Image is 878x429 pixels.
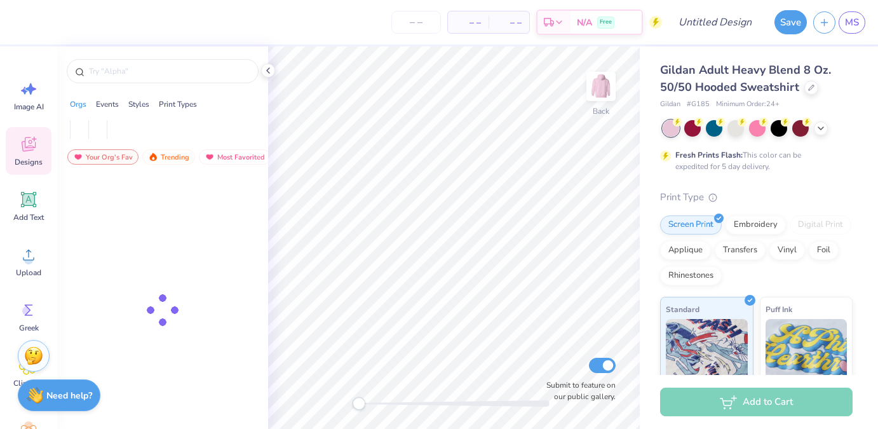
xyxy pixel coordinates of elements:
span: Image AI [14,102,44,112]
img: Puff Ink [766,319,848,383]
span: Clipart & logos [8,378,50,398]
span: N/A [577,16,592,29]
div: Most Favorited [199,149,271,165]
div: Foil [809,241,839,260]
div: Trending [142,149,195,165]
span: Free [600,18,612,27]
div: This color can be expedited for 5 day delivery. [675,149,832,172]
span: – – [456,16,481,29]
a: MS [839,11,865,34]
input: Try "Alpha" [88,65,250,78]
div: Vinyl [769,241,805,260]
div: Embroidery [726,215,786,235]
div: Rhinestones [660,266,722,285]
div: Accessibility label [353,397,365,410]
img: most_fav.gif [73,153,83,161]
span: Gildan Adult Heavy Blend 8 Oz. 50/50 Hooded Sweatshirt [660,62,831,95]
span: Minimum Order: 24 + [716,99,780,110]
span: Gildan [660,99,680,110]
div: Transfers [715,241,766,260]
img: trending.gif [148,153,158,161]
input: – – [391,11,441,34]
div: Back [593,106,609,117]
img: Back [588,74,614,99]
span: Designs [15,157,43,167]
span: – – [496,16,522,29]
label: Submit to feature on our public gallery. [539,379,616,402]
div: Your Org's Fav [67,149,138,165]
strong: Need help? [46,390,92,402]
span: Add Text [13,212,44,222]
strong: Fresh Prints Flash: [675,150,743,160]
div: Styles [128,99,149,110]
span: Standard [666,303,699,316]
span: Puff Ink [766,303,792,316]
div: Applique [660,241,711,260]
span: Greek [19,323,39,333]
div: Print Type [660,190,853,205]
input: Untitled Design [668,10,762,35]
span: MS [845,15,859,30]
div: Events [96,99,119,110]
span: # G185 [687,99,710,110]
div: Digital Print [790,215,851,235]
div: Print Types [159,99,197,110]
div: Orgs [70,99,86,110]
img: most_fav.gif [205,153,215,161]
img: Standard [666,319,748,383]
span: Upload [16,268,41,278]
div: Screen Print [660,215,722,235]
button: Save [774,10,807,34]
